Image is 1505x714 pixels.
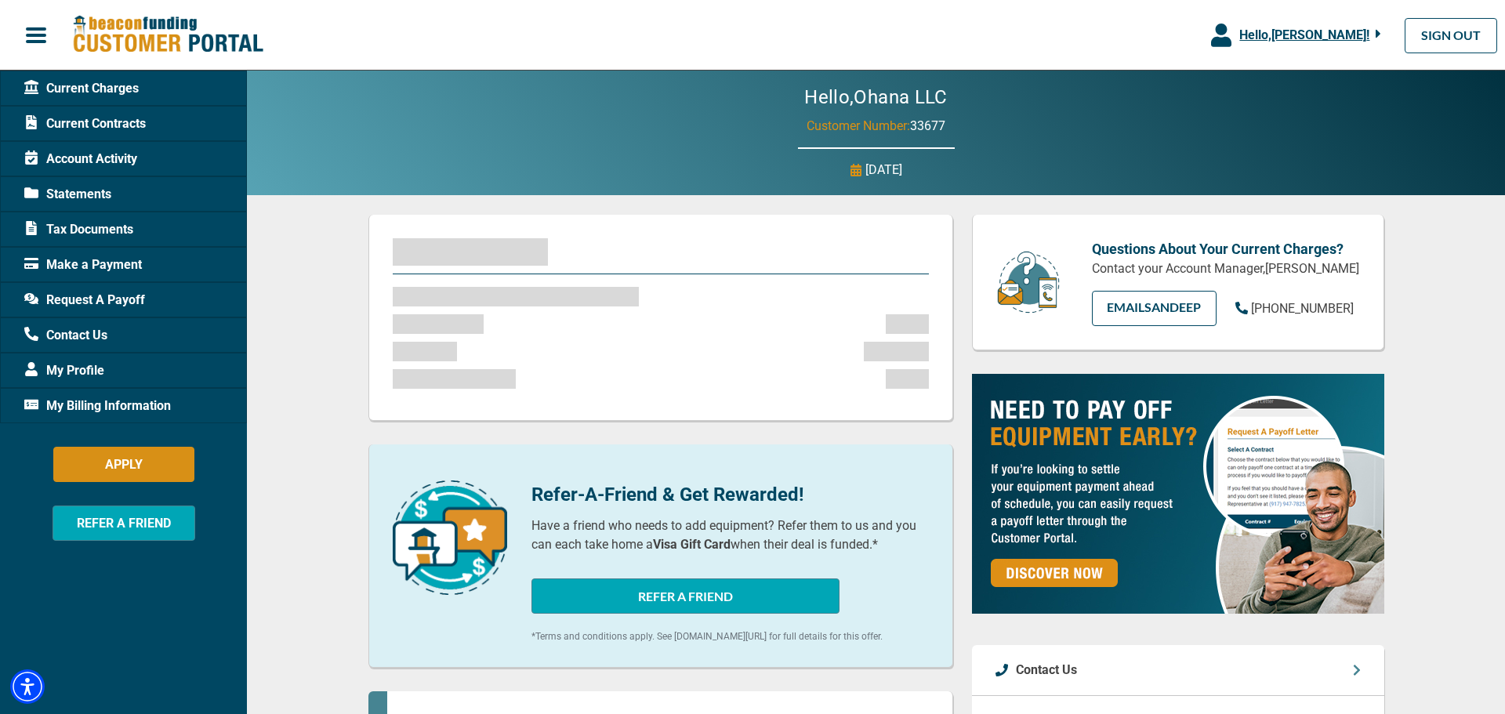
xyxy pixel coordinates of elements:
p: Questions About Your Current Charges? [1092,238,1360,259]
span: Account Activity [24,150,137,169]
a: [PHONE_NUMBER] [1235,299,1354,318]
p: Contact your Account Manager, [PERSON_NAME] [1092,259,1360,278]
button: REFER A FRIEND [531,578,840,614]
a: EMAILSandeep [1092,291,1217,326]
span: Customer Number: [807,118,910,133]
p: Refer-A-Friend & Get Rewarded! [531,480,929,509]
div: Accessibility Menu [10,669,45,704]
a: SIGN OUT [1405,18,1497,53]
p: *Terms and conditions apply. See [DOMAIN_NAME][URL] for full details for this offer. [531,629,929,643]
span: [PHONE_NUMBER] [1251,301,1354,316]
span: Hello, [PERSON_NAME] ! [1239,27,1369,42]
p: Contact Us [1016,661,1077,680]
img: payoff-ad-px.jpg [972,374,1384,614]
button: APPLY [53,447,194,482]
b: Visa Gift Card [653,537,731,552]
p: Have a friend who needs to add equipment? Refer them to us and you can each take home a when thei... [531,516,929,554]
span: Contact Us [24,326,107,345]
p: [DATE] [865,161,902,179]
span: Statements [24,185,111,204]
img: refer-a-friend-icon.png [393,480,507,595]
span: My Profile [24,361,104,380]
span: Current Charges [24,79,139,98]
span: Make a Payment [24,256,142,274]
span: Current Contracts [24,114,146,133]
span: Tax Documents [24,220,133,239]
span: Request A Payoff [24,291,145,310]
button: REFER A FRIEND [53,506,195,541]
img: customer-service.png [993,250,1064,315]
h2: Hello, Ohana LLC [757,86,994,109]
span: 33677 [910,118,945,133]
img: Beacon Funding Customer Portal Logo [72,15,263,55]
span: My Billing Information [24,397,171,415]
